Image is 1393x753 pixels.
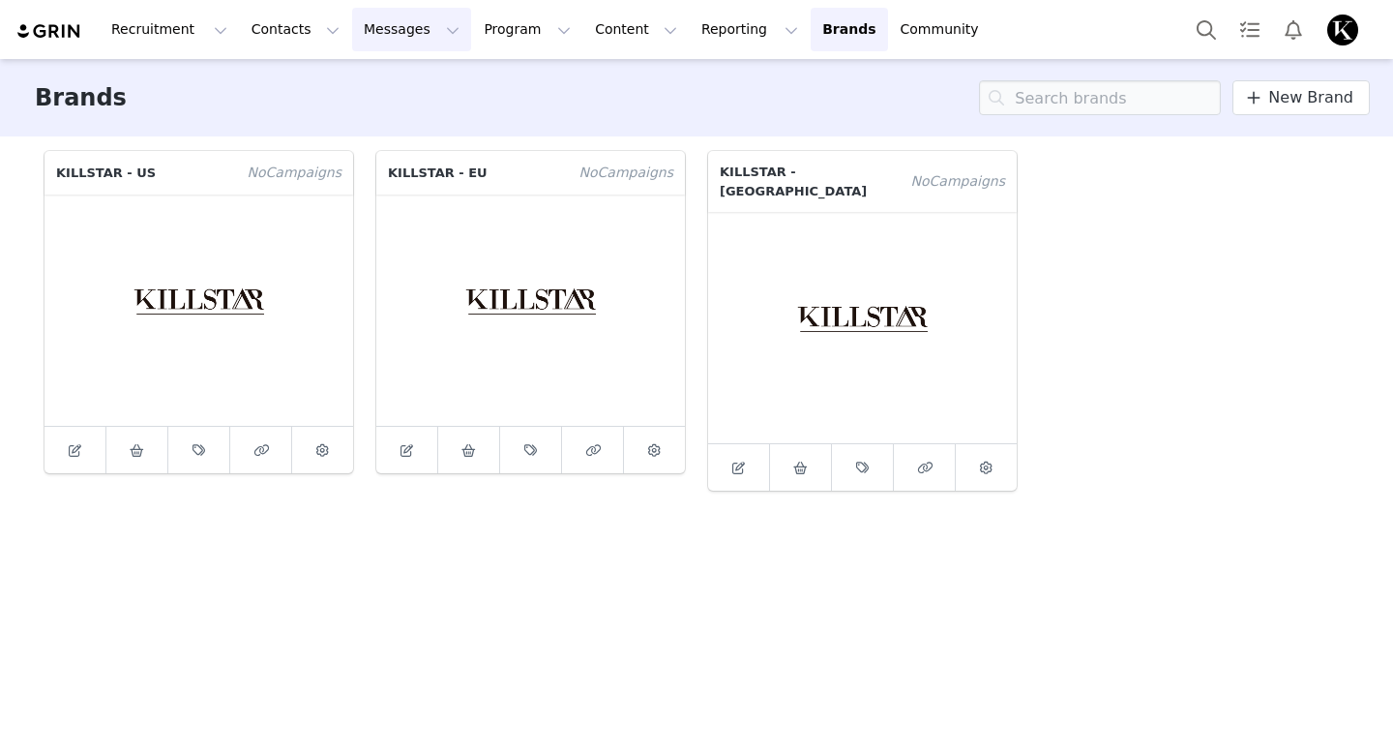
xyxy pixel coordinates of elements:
button: Notifications [1272,8,1315,51]
a: Tasks [1229,8,1271,51]
a: Brands [811,8,887,51]
span: New Brand [1268,86,1353,109]
span: No [579,163,598,183]
a: Community [889,8,999,51]
button: Reporting [690,8,810,51]
span: s [998,171,1005,192]
span: No [248,163,266,183]
p: KILLSTAR - US [44,151,236,195]
span: s [335,163,341,183]
span: No [911,171,930,192]
h3: Brands [35,80,127,115]
input: Search brands [979,80,1221,115]
img: grin logo [15,22,83,41]
img: f458b524-a42d-4a57-88ec-510b047d501f.jpg [1327,15,1358,45]
span: s [667,163,673,183]
p: KILLSTAR - [GEOGRAPHIC_DATA] [708,151,900,212]
button: Recruitment [100,8,239,51]
button: Content [583,8,689,51]
button: Contacts [240,8,351,51]
button: Messages [352,8,471,51]
button: Profile [1316,15,1378,45]
span: Campaign [236,151,353,195]
span: Campaign [568,151,685,195]
p: KILLSTAR - EU [376,151,568,195]
a: New Brand [1232,80,1370,115]
button: Search [1185,8,1228,51]
span: Campaign [900,151,1017,212]
button: Program [472,8,582,51]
